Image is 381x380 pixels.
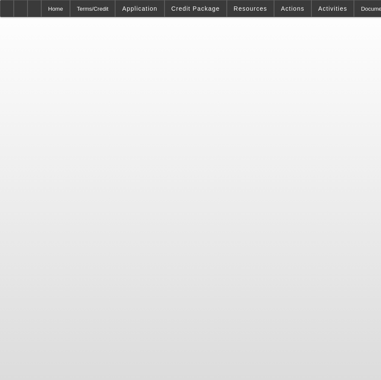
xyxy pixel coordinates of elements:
[234,5,267,12] span: Resources
[116,0,164,17] button: Application
[274,0,311,17] button: Actions
[281,5,305,12] span: Actions
[318,5,347,12] span: Activities
[227,0,274,17] button: Resources
[171,5,220,12] span: Credit Package
[122,5,157,12] span: Application
[165,0,226,17] button: Credit Package
[312,0,354,17] button: Activities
